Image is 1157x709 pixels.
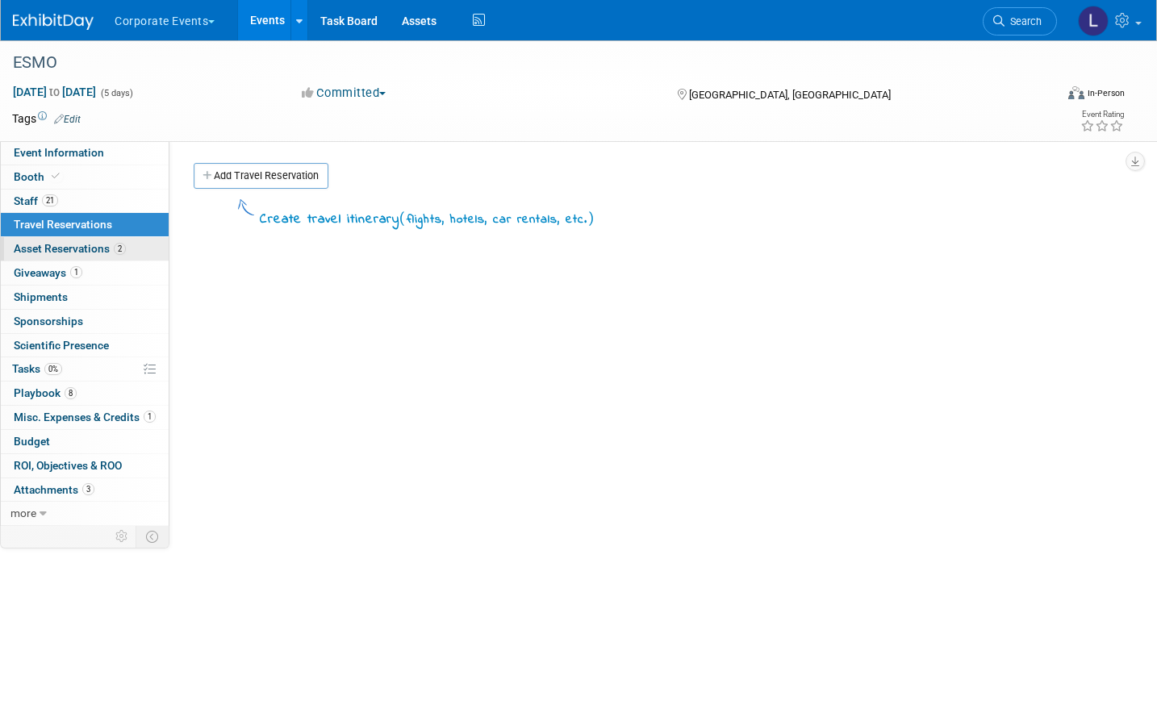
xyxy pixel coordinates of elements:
[14,459,122,472] span: ROI, Objectives & ROO
[959,84,1125,108] div: Event Format
[1,406,169,429] a: Misc. Expenses & Credits1
[1,454,169,478] a: ROI, Objectives & ROO
[399,210,407,226] span: (
[144,411,156,423] span: 1
[1005,15,1042,27] span: Search
[1,310,169,333] a: Sponsorships
[1,478,169,502] a: Attachments3
[14,290,68,303] span: Shipments
[296,85,392,102] button: Committed
[1,502,169,525] a: more
[14,242,126,255] span: Asset Reservations
[114,243,126,255] span: 2
[983,7,1057,35] a: Search
[1,190,169,213] a: Staff21
[1,357,169,381] a: Tasks0%
[1080,111,1124,119] div: Event Rating
[587,210,595,226] span: )
[14,339,109,352] span: Scientific Presence
[82,483,94,495] span: 3
[12,111,81,127] td: Tags
[136,526,169,547] td: Toggle Event Tabs
[99,88,133,98] span: (5 days)
[1,334,169,357] a: Scientific Presence
[14,218,112,231] span: Travel Reservations
[70,266,82,278] span: 1
[1,430,169,453] a: Budget
[1078,6,1109,36] img: Luis Lazo
[1,286,169,309] a: Shipments
[689,89,891,101] span: [GEOGRAPHIC_DATA], [GEOGRAPHIC_DATA]
[52,172,60,181] i: Booth reservation complete
[260,208,595,230] div: Create travel itinerary
[42,194,58,206] span: 21
[407,211,587,228] span: flights, hotels, car rentals, etc.
[14,483,94,496] span: Attachments
[14,266,82,279] span: Giveaways
[1068,86,1084,99] img: Format-Inperson.png
[14,146,104,159] span: Event Information
[194,163,328,189] a: Add Travel Reservation
[1,165,169,189] a: Booth
[14,386,77,399] span: Playbook
[1,382,169,405] a: Playbook8
[1,237,169,261] a: Asset Reservations2
[1,213,169,236] a: Travel Reservations
[14,315,83,327] span: Sponsorships
[14,194,58,207] span: Staff
[1,261,169,285] a: Giveaways1
[14,435,50,448] span: Budget
[13,14,94,30] img: ExhibitDay
[44,363,62,375] span: 0%
[14,170,63,183] span: Booth
[47,85,62,98] span: to
[65,387,77,399] span: 8
[1087,87,1125,99] div: In-Person
[1,141,169,165] a: Event Information
[54,114,81,125] a: Edit
[14,411,156,423] span: Misc. Expenses & Credits
[12,85,97,99] span: [DATE] [DATE]
[12,362,62,375] span: Tasks
[10,507,36,519] span: more
[7,48,1030,77] div: ESMO
[108,526,136,547] td: Personalize Event Tab Strip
